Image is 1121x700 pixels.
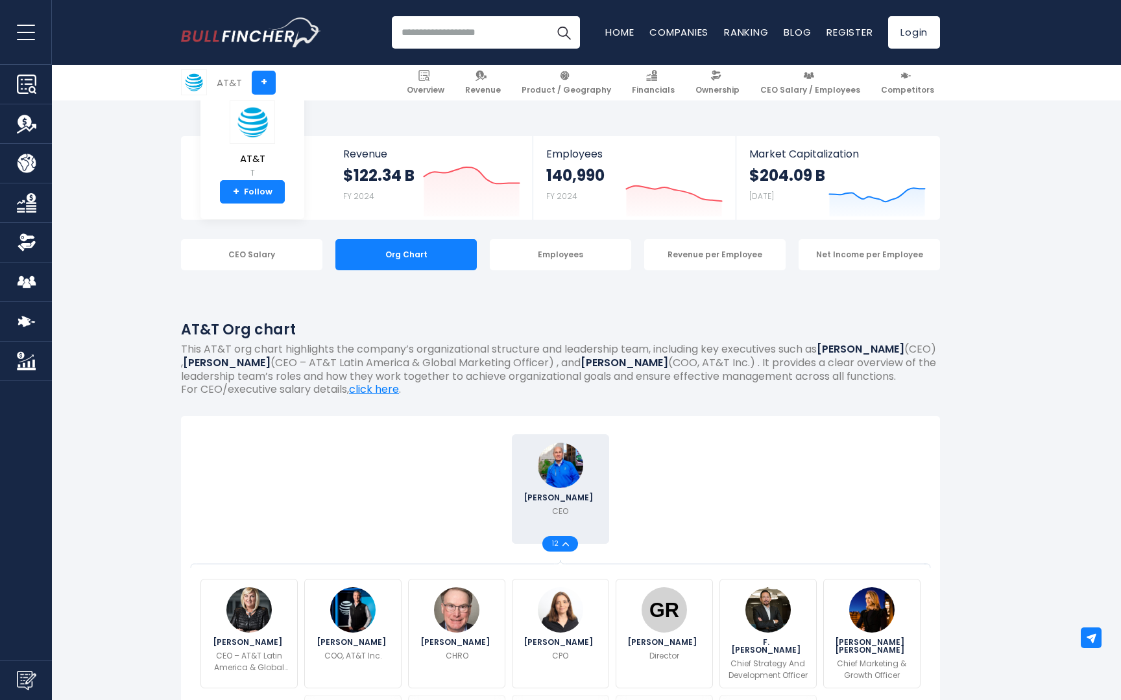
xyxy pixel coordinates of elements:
[849,587,895,633] img: Kellyn Smith Kenny
[343,148,520,160] span: Revenue
[181,319,940,340] h1: AT&T Org chart
[349,382,399,397] a: click here
[407,85,444,95] span: Overview
[217,75,242,90] div: AT&T
[230,154,275,165] span: AT&T
[649,650,679,662] p: Director
[548,16,580,49] button: Search
[183,355,271,370] b: [PERSON_NAME]
[343,191,374,202] small: FY 2024
[728,638,808,654] span: F. [PERSON_NAME]
[690,65,745,100] a: Ownership
[881,85,934,95] span: Competitors
[200,579,298,688] a: Lori Lee [PERSON_NAME] CEO – AT&T Latin America & Global Marketing Officer
[434,587,479,633] img: Keith Jackson
[524,494,597,502] span: [PERSON_NAME]
[230,167,275,179] small: T
[17,233,36,252] img: Ownership
[728,658,808,681] p: Chief Strategy And Development Officer
[512,579,609,688] a: Michal Frenkel [PERSON_NAME] CPO
[408,579,505,688] a: Keith Jackson [PERSON_NAME] CHRO
[330,136,533,220] a: Revenue $122.34 B FY 2024
[233,186,239,198] strong: +
[832,658,912,681] p: Chief Marketing & Growth Officer
[181,343,940,383] p: This AT&T org chart highlights the company’s organizational structure and leadership team, includ...
[826,25,873,39] a: Register
[749,148,926,160] span: Market Capitalization
[465,85,501,95] span: Revenue
[627,638,701,646] span: [PERSON_NAME]
[512,434,609,544] a: John Stankey [PERSON_NAME] CEO 12
[459,65,507,100] a: Revenue
[695,85,740,95] span: Ownership
[546,191,577,202] small: FY 2024
[799,239,940,270] div: Net Income per Employee
[213,638,286,646] span: [PERSON_NAME]
[581,355,668,370] b: [PERSON_NAME]
[616,579,713,688] a: Gopalan Ramanujam [PERSON_NAME] Director
[649,25,708,39] a: Companies
[784,25,811,39] a: Blog
[229,100,276,181] a: AT&T T
[644,239,786,270] div: Revenue per Employee
[226,587,272,633] img: Lori Lee
[420,638,494,646] span: [PERSON_NAME]
[490,239,631,270] div: Employees
[605,25,634,39] a: Home
[546,148,722,160] span: Employees
[522,85,611,95] span: Product / Geography
[832,638,912,654] span: [PERSON_NAME] [PERSON_NAME]
[749,165,825,185] strong: $204.09 B
[724,25,768,39] a: Ranking
[343,165,415,185] strong: $122.34 B
[719,579,817,688] a: F. Thaddeus Arroyo F. [PERSON_NAME] Chief Strategy And Development Officer
[552,541,562,547] span: 12
[252,71,276,95] a: +
[749,191,774,202] small: [DATE]
[181,17,321,47] img: Bullfincher logo
[524,638,597,646] span: [PERSON_NAME]
[538,587,583,633] img: Michal Frenkel
[632,85,675,95] span: Financials
[546,165,605,185] strong: 140,990
[533,136,735,220] a: Employees 140,990 FY 2024
[823,579,921,688] a: Kellyn Smith Kenny [PERSON_NAME] [PERSON_NAME] Chief Marketing & Growth Officer
[330,587,376,633] img: Jeff McElfresh
[888,16,940,49] a: Login
[552,650,568,662] p: CPO
[626,65,681,100] a: Financials
[335,239,477,270] div: Org Chart
[516,65,617,100] a: Product / Geography
[181,239,322,270] div: CEO Salary
[875,65,940,100] a: Competitors
[209,650,289,673] p: CEO – AT&T Latin America & Global Marketing Officer
[181,383,940,397] p: For CEO/executive salary details, .
[817,342,904,356] b: [PERSON_NAME]
[181,17,320,47] a: Go to homepage
[317,638,390,646] span: [PERSON_NAME]
[642,587,687,633] img: Gopalan Ramanujam
[754,65,866,100] a: CEO Salary / Employees
[182,70,206,95] img: T logo
[538,443,583,488] img: John Stankey
[736,136,939,220] a: Market Capitalization $204.09 B [DATE]
[552,506,568,517] p: CEO
[324,650,382,662] p: COO, AT&T Inc.
[760,85,860,95] span: CEO Salary / Employees
[745,587,791,633] img: F. Thaddeus Arroyo
[401,65,450,100] a: Overview
[230,100,275,144] img: T logo
[220,180,285,204] a: +Follow
[304,579,402,688] a: Jeff McElfresh [PERSON_NAME] COO, AT&T Inc.
[446,650,468,662] p: CHRO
